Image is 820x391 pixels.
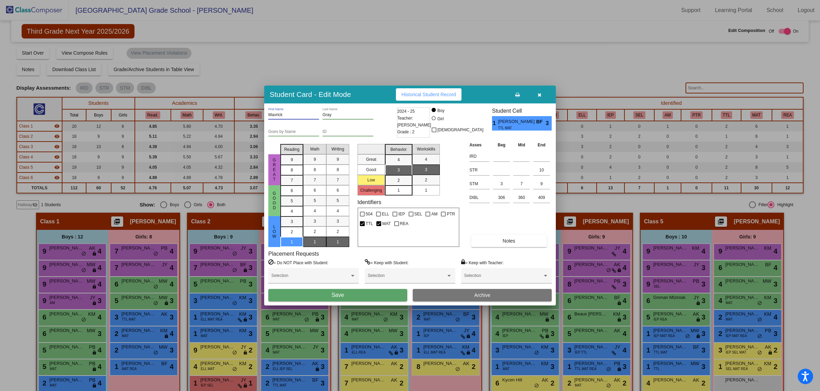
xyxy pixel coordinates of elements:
[447,210,455,218] span: PTR
[314,228,316,235] span: 2
[314,218,316,224] span: 3
[390,146,407,153] span: Behavior
[382,220,390,228] span: MAT
[546,119,552,127] span: 3
[291,239,293,245] span: 1
[469,151,490,161] input: assessment
[331,146,344,152] span: Writing
[461,259,504,266] label: = Keep with Teacher:
[397,129,414,135] span: Grade : 2
[284,146,300,153] span: Reading
[425,177,427,183] span: 2
[337,156,339,163] span: 9
[366,210,373,218] span: 504
[358,199,381,205] label: Identifiers
[398,210,405,218] span: IEP
[337,228,339,235] span: 2
[271,224,278,239] span: Low
[337,239,339,245] span: 1
[271,158,278,182] span: Great
[291,177,293,183] span: 7
[425,187,427,193] span: 1
[413,289,552,301] button: Archive
[503,238,515,244] span: Notes
[469,179,490,189] input: assessment
[469,192,490,203] input: assessment
[310,146,319,152] span: Math
[431,210,437,218] span: AM
[268,259,328,266] label: = Do NOT Place with Student:
[498,125,531,131] span: TTL MAT
[314,239,316,245] span: 1
[291,157,293,163] span: 9
[400,220,409,228] span: REA
[314,208,316,214] span: 4
[271,191,278,210] span: Good
[291,219,293,225] span: 3
[337,198,339,204] span: 5
[414,210,422,218] span: SEL
[397,167,400,173] span: 3
[397,108,415,115] span: 2024 - 25
[268,289,407,301] button: Save
[337,187,339,193] span: 6
[382,210,389,218] span: ELL
[531,141,552,149] th: End
[397,177,400,183] span: 2
[331,292,344,298] span: Save
[417,146,435,152] span: Workskills
[536,118,546,125] span: BF
[397,115,431,129] span: Teacher: [PERSON_NAME]
[270,90,351,99] h3: Student Card - Edit Mode
[291,198,293,204] span: 5
[396,88,461,101] button: Historical Student Record
[401,92,456,97] span: Historical Student Record
[425,156,427,163] span: 4
[314,187,316,193] span: 6
[437,116,444,122] div: Girl
[498,118,536,125] span: [PERSON_NAME]
[366,220,373,228] span: TTL
[337,167,339,173] span: 8
[291,229,293,235] span: 2
[468,141,491,149] th: Asses
[314,156,316,163] span: 9
[491,141,512,149] th: Beg
[425,167,427,173] span: 3
[437,108,445,114] div: Boy
[291,167,293,173] span: 8
[492,119,498,127] span: 1
[268,250,319,257] label: Placement Requests
[397,187,400,193] span: 1
[268,130,319,134] input: goes by name
[474,292,490,298] span: Archive
[291,188,293,194] span: 6
[437,126,483,134] span: [DEMOGRAPHIC_DATA]
[469,165,490,175] input: assessment
[471,235,547,247] button: Notes
[397,157,400,163] span: 4
[337,177,339,183] span: 7
[337,208,339,214] span: 4
[512,141,531,149] th: Mid
[291,208,293,214] span: 4
[314,167,316,173] span: 8
[365,259,409,266] label: = Keep with Student:
[337,218,339,224] span: 3
[314,198,316,204] span: 5
[314,177,316,183] span: 7
[492,108,552,114] h3: Student Cell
